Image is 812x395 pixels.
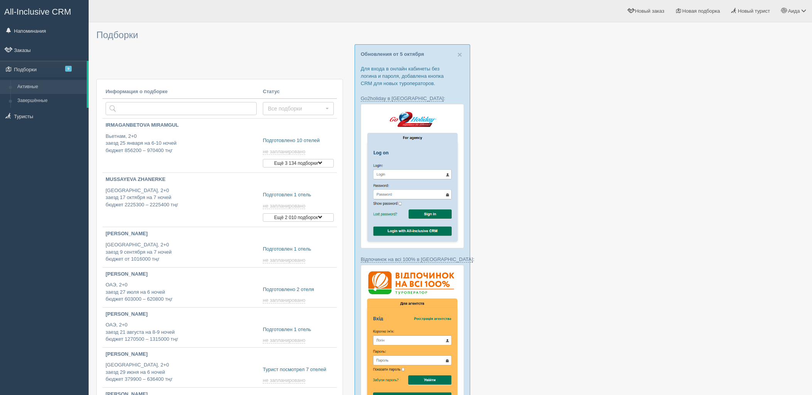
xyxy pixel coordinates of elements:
[263,191,334,199] p: Подготовлен 1 отель
[106,230,257,238] p: [PERSON_NAME]
[268,105,324,112] span: Все подборки
[457,50,462,59] button: Close
[260,85,337,99] th: Статус
[263,377,307,383] a: не запланировано
[106,311,257,318] p: [PERSON_NAME]
[103,348,260,387] a: [PERSON_NAME] [GEOGRAPHIC_DATA], 2+0заезд 29 июня на 6 ночейбюджет 379900 – 636400 тңг
[263,246,334,253] p: Подготовлен 1 отель
[738,8,770,14] span: Новый турист
[103,308,260,346] a: [PERSON_NAME] ОАЭ, 2+0заезд 21 августа на 8-9 ночейбюджет 1270500 – 1315000 тңг
[788,8,800,14] span: Аида
[106,176,257,183] p: MUSSAYEVA ZHANERKE
[0,0,88,22] a: All-Inclusive CRM
[106,133,257,154] p: Вьетнам, 2+0 заезд 25 января на 6-10 ночей бюджет 856200 – 970400 тңг
[263,366,334,373] p: Турист посмотрел 7 отелей
[103,268,260,306] a: [PERSON_NAME] ОАЭ, 2+0заезд 27 июля на 6 ночейбюджет 603000 – 620800 тңг
[263,159,334,167] button: Ещё 3 134 подборки
[635,8,664,14] span: Новый заказ
[4,7,71,17] span: All-Inclusive CRM
[106,351,257,358] p: [PERSON_NAME]
[103,173,260,215] a: MUSSAYEVA ZHANERKE [GEOGRAPHIC_DATA], 2+0заезд 17 октября на 7 ночейбюджет 2225300 – 2225400 тңг
[263,213,334,222] button: Ещё 2 010 подборок
[361,256,464,263] p: :
[263,102,334,115] button: Все подборки
[361,256,473,263] a: Відпочинок на всі 100% в [GEOGRAPHIC_DATA]
[263,326,334,333] p: Подготовлен 1 отель
[263,297,305,303] span: не запланировано
[106,321,257,343] p: ОАЭ, 2+0 заезд 21 августа на 8-9 ночей бюджет 1270500 – 1315000 тңг
[263,337,307,343] a: не запланировано
[361,65,464,87] p: Для входа в онлайн кабинеты без логина и пароля, добавлена кнопка CRM для новых туроператоров.
[263,203,305,209] span: не запланировано
[65,66,72,72] span: 9
[263,297,307,303] a: не запланировано
[361,51,424,57] a: Обновления от 5 октября
[263,203,307,209] a: не запланировано
[263,149,305,155] span: не запланировано
[263,286,334,293] p: Подготовлено 2 отеля
[103,119,260,161] a: IRMAGANBETOVA MIRAMGUL Вьетнам, 2+0заезд 25 января на 6-10 ночейбюджет 856200 – 970400 тңг
[106,271,257,278] p: [PERSON_NAME]
[263,257,307,263] a: не запланировано
[103,227,260,266] a: [PERSON_NAME] [GEOGRAPHIC_DATA], 2+0заезд 9 сентября на 7 ночейбюджет от 1016000 тңг
[106,187,257,209] p: [GEOGRAPHIC_DATA], 2+0 заезд 17 октября на 7 ночей бюджет 2225300 – 2225400 тңг
[14,94,87,108] a: Завершённые
[106,122,257,129] p: IRMAGANBETOVA MIRAMGUL
[263,257,305,263] span: не запланировано
[106,102,257,115] input: Поиск по стране или туристу
[263,137,334,144] p: Подготовлено 10 отелей
[361,95,464,102] p: :
[14,80,87,94] a: Активные
[103,85,260,99] th: Информация о подборке
[263,377,305,383] span: не запланировано
[457,50,462,59] span: ×
[263,337,305,343] span: не запланировано
[106,362,257,383] p: [GEOGRAPHIC_DATA], 2+0 заезд 29 июня на 6 ночей бюджет 379900 – 636400 тңг
[361,95,444,102] a: Go2holiday в [GEOGRAPHIC_DATA]
[361,104,464,248] img: go2holiday-login-via-crm-for-travel-agents.png
[106,281,257,303] p: ОАЭ, 2+0 заезд 27 июля на 6 ночей бюджет 603000 – 620800 тңг
[263,149,307,155] a: не запланировано
[682,8,720,14] span: Новая подборка
[106,241,257,263] p: [GEOGRAPHIC_DATA], 2+0 заезд 9 сентября на 7 ночей бюджет от 1016000 тңг
[96,30,138,40] span: Подборки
